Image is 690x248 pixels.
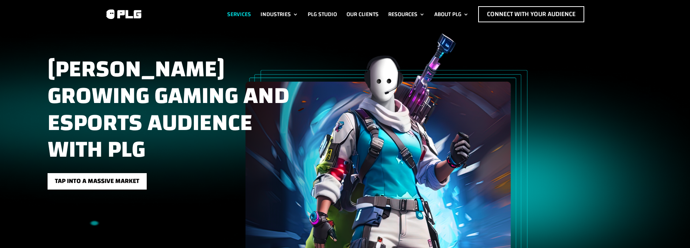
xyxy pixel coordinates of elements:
[478,6,584,22] a: Connect with Your Audience
[388,6,425,22] a: Resources
[48,47,289,171] b: [PERSON_NAME] Growing Gaming and Esports Audience with PLG
[260,6,298,22] a: Industries
[48,173,147,190] a: Tap into a massive market
[308,6,337,22] a: PLG Studio
[227,6,251,22] a: Services
[434,6,469,22] a: About PLG
[653,213,690,248] iframe: Chat Widget
[346,6,379,22] a: Our Clients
